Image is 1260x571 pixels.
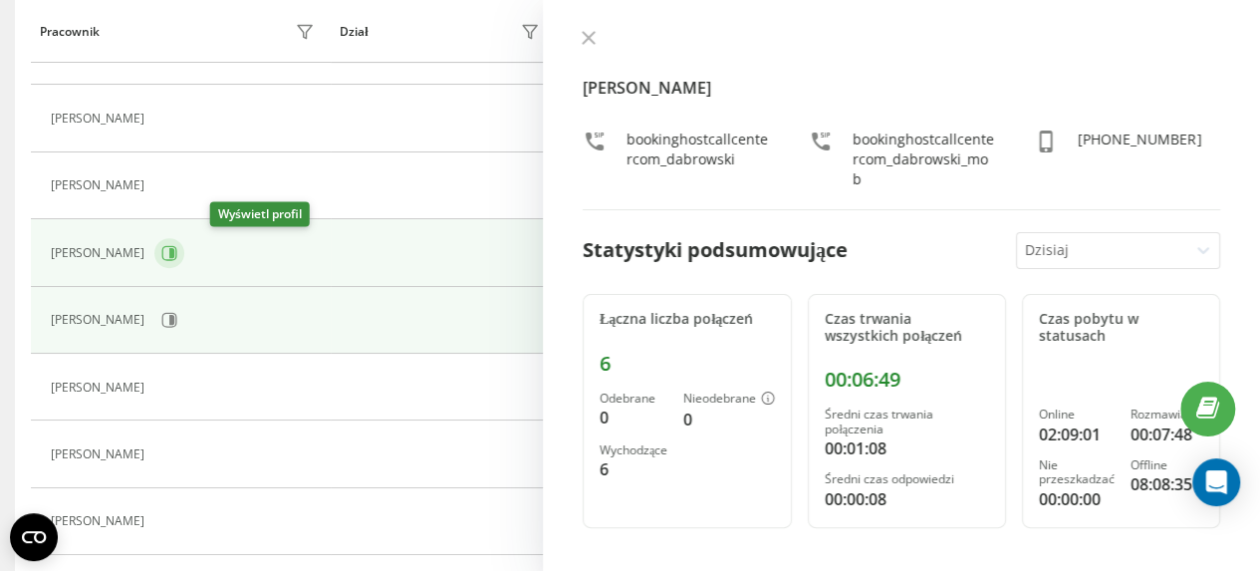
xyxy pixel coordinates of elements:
[1039,458,1115,487] div: Nie przeszkadzać
[51,381,149,395] div: [PERSON_NAME]
[825,436,989,460] div: 00:01:08
[51,447,149,461] div: [PERSON_NAME]
[10,513,58,561] button: Open CMP widget
[1039,423,1115,446] div: 02:09:01
[1039,408,1115,422] div: Online
[51,313,149,327] div: [PERSON_NAME]
[1039,487,1115,511] div: 00:00:00
[1131,408,1203,422] div: Rozmawia
[1131,472,1203,496] div: 08:08:35
[600,457,667,481] div: 6
[825,487,989,511] div: 00:00:08
[825,408,989,436] div: Średni czas trwania połączenia
[51,112,149,126] div: [PERSON_NAME]
[825,311,989,345] div: Czas trwania wszystkich połączeń
[583,235,848,265] div: Statystyki podsumowujące
[600,443,667,457] div: Wychodzące
[683,392,775,408] div: Nieodebrane
[825,472,989,486] div: Średni czas odpowiedzi
[600,311,775,328] div: Łączna liczba połączeń
[683,408,775,431] div: 0
[210,202,310,227] div: Wyświetl profil
[1192,458,1240,506] div: Open Intercom Messenger
[1131,458,1203,472] div: Offline
[51,178,149,192] div: [PERSON_NAME]
[340,25,368,39] div: Dział
[825,368,989,392] div: 00:06:49
[853,130,995,189] div: bookinghostcallcentercom_dabrowski_mob
[583,76,1220,100] h4: [PERSON_NAME]
[600,406,667,429] div: 0
[40,25,100,39] div: Pracownik
[51,514,149,528] div: [PERSON_NAME]
[1039,311,1203,345] div: Czas pobytu w statusach
[1131,423,1203,446] div: 00:07:48
[600,392,667,406] div: Odebrane
[627,130,769,189] div: bookinghostcallcentercom_dabrowski
[1078,130,1201,189] div: [PHONE_NUMBER]
[600,352,775,376] div: 6
[51,246,149,260] div: [PERSON_NAME]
